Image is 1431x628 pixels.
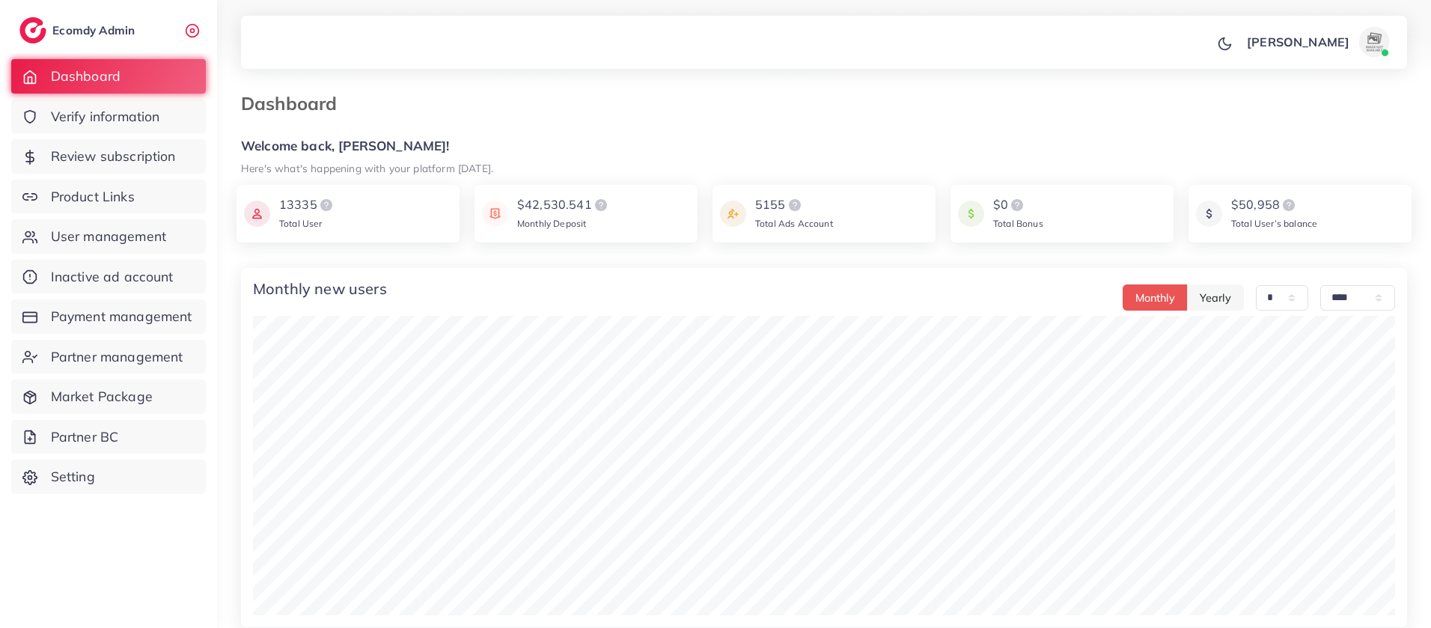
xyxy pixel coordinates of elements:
button: Monthly [1123,284,1188,311]
img: logo [1280,196,1298,214]
span: Setting [51,467,95,487]
a: Review subscription [11,139,206,174]
a: Inactive ad account [11,260,206,294]
small: Here's what's happening with your platform [DATE]. [241,162,493,174]
a: logoEcomdy Admin [19,17,138,43]
span: Dashboard [51,67,120,86]
img: icon payment [1196,196,1222,231]
span: Payment management [51,307,192,326]
img: icon payment [720,196,746,231]
img: logo [317,196,335,214]
img: icon payment [244,196,270,231]
div: 13335 [279,196,335,214]
span: Total Bonus [993,218,1043,229]
button: Yearly [1187,284,1244,311]
span: Partner BC [51,427,119,447]
span: Monthly Deposit [517,218,586,229]
span: Partner management [51,347,183,367]
span: User management [51,227,166,246]
a: Partner BC [11,420,206,454]
p: [PERSON_NAME] [1247,33,1349,51]
img: logo [786,196,804,214]
span: Total User [279,218,323,229]
a: Payment management [11,299,206,334]
div: $50,958 [1231,196,1317,214]
h2: Ecomdy Admin [52,23,138,37]
a: Dashboard [11,59,206,94]
img: icon payment [958,196,984,231]
span: Total Ads Account [755,218,833,229]
a: Partner management [11,340,206,374]
img: avatar [1359,27,1389,57]
a: Verify information [11,100,206,134]
a: Product Links [11,180,206,214]
h5: Welcome back, [PERSON_NAME]! [241,138,1407,154]
a: Market Package [11,379,206,414]
span: Verify information [51,107,160,126]
img: logo [19,17,46,43]
img: icon payment [482,196,508,231]
div: $42,530.541 [517,196,610,214]
div: $0 [993,196,1043,214]
span: Product Links [51,187,135,207]
img: logo [592,196,610,214]
a: User management [11,219,206,254]
h4: Monthly new users [253,280,387,298]
span: Review subscription [51,147,176,166]
a: [PERSON_NAME]avatar [1239,27,1395,57]
a: Setting [11,460,206,494]
div: 5155 [755,196,833,214]
span: Total User’s balance [1231,218,1317,229]
span: Market Package [51,387,153,406]
span: Inactive ad account [51,267,174,287]
h3: Dashboard [241,93,349,115]
img: logo [1008,196,1026,214]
